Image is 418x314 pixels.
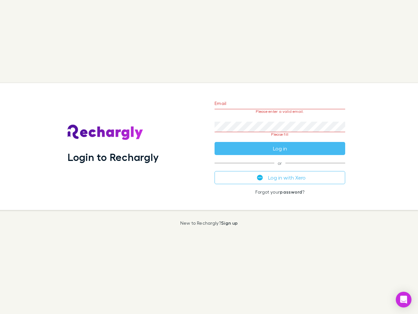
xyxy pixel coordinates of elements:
p: Forgot your ? [215,189,345,195]
img: Rechargly's Logo [68,125,143,140]
a: password [280,189,302,195]
h1: Login to Rechargly [68,151,159,163]
div: Open Intercom Messenger [396,292,411,307]
button: Log in with Xero [215,171,345,184]
p: Please enter a valid email. [215,109,345,114]
button: Log in [215,142,345,155]
p: New to Rechargly? [180,220,238,226]
p: Please fill [215,132,345,137]
a: Sign up [221,220,238,226]
img: Xero's logo [257,175,263,181]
